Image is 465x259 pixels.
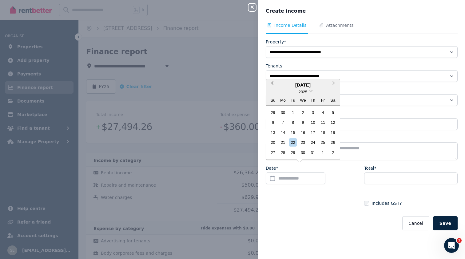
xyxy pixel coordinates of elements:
[329,108,337,117] div: Choose Saturday, July 5th, 2025
[269,108,277,117] div: Choose Sunday, June 29th, 2025
[299,108,307,117] div: Choose Wednesday, July 2nd, 2025
[309,96,317,104] div: Th
[309,128,317,137] div: Choose Thursday, July 17th, 2025
[269,118,277,127] div: Choose Sunday, July 6th, 2025
[279,96,287,104] div: Mo
[266,63,282,69] label: Tenants
[269,148,277,157] div: Choose Sunday, July 27th, 2025
[329,128,337,137] div: Choose Saturday, July 19th, 2025
[329,96,337,104] div: Sa
[289,138,297,147] div: Choose Tuesday, July 22nd, 2025
[289,108,297,117] div: Choose Tuesday, July 1st, 2025
[266,39,286,45] label: Property*
[267,80,276,90] button: Previous Month
[289,128,297,137] div: Choose Tuesday, July 15th, 2025
[309,108,317,117] div: Choose Thursday, July 3rd, 2025
[299,118,307,127] div: Choose Wednesday, July 9th, 2025
[309,148,317,157] div: Choose Thursday, July 31st, 2025
[319,128,327,137] div: Choose Friday, July 18th, 2025
[274,22,307,28] span: Income Details
[269,138,277,147] div: Choose Sunday, July 20th, 2025
[266,165,278,171] label: Date*
[326,22,354,28] span: Attachments
[279,138,287,147] div: Choose Monday, July 21st, 2025
[289,96,297,104] div: Tu
[433,216,458,230] button: Save
[279,118,287,127] div: Choose Monday, July 7th, 2025
[309,138,317,147] div: Choose Thursday, July 24th, 2025
[364,165,376,171] label: Total*
[329,80,339,90] button: Next Month
[279,108,287,117] div: Choose Monday, June 30th, 2025
[319,118,327,127] div: Choose Friday, July 11th, 2025
[364,201,369,206] input: Includes GST?
[319,108,327,117] div: Choose Friday, July 4th, 2025
[319,96,327,104] div: Fr
[279,148,287,157] div: Choose Monday, July 28th, 2025
[266,7,306,15] span: Create income
[299,96,307,104] div: We
[299,148,307,157] div: Choose Wednesday, July 30th, 2025
[279,128,287,137] div: Choose Monday, July 14th, 2025
[372,200,402,206] span: Includes GST?
[329,148,337,157] div: Choose Saturday, August 2nd, 2025
[269,96,277,104] div: Su
[444,238,459,253] iframe: Intercom live chat
[266,82,340,89] div: [DATE]
[457,238,462,243] span: 1
[319,138,327,147] div: Choose Friday, July 25th, 2025
[329,118,337,127] div: Choose Saturday, July 12th, 2025
[289,118,297,127] div: Choose Tuesday, July 8th, 2025
[266,22,458,34] nav: Tabs
[299,138,307,147] div: Choose Wednesday, July 23rd, 2025
[329,138,337,147] div: Choose Saturday, July 26th, 2025
[319,148,327,157] div: Choose Friday, August 1st, 2025
[299,128,307,137] div: Choose Wednesday, July 16th, 2025
[299,90,307,94] span: 2025
[309,118,317,127] div: Choose Thursday, July 10th, 2025
[268,107,338,157] div: month 2025-07
[402,216,429,230] button: Cancel
[289,148,297,157] div: Choose Tuesday, July 29th, 2025
[269,128,277,137] div: Choose Sunday, July 13th, 2025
